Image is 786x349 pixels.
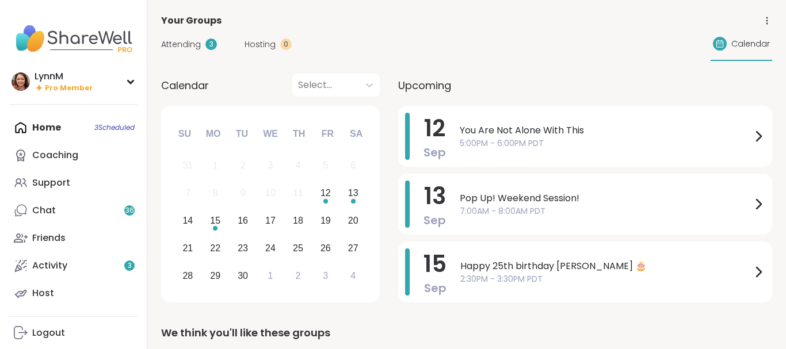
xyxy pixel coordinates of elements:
div: Choose Saturday, October 4th, 2025 [341,263,365,288]
div: 6 [350,158,356,173]
div: 30 [238,268,248,283]
div: Logout [32,327,65,339]
div: Choose Saturday, September 27th, 2025 [341,236,365,260]
div: Not available Wednesday, September 10th, 2025 [258,181,283,206]
div: Not available Tuesday, September 2nd, 2025 [231,154,255,178]
span: Upcoming [398,78,451,93]
div: Choose Saturday, September 20th, 2025 [341,209,365,233]
a: Logout [9,319,138,347]
div: Choose Sunday, September 14th, 2025 [175,209,200,233]
div: 8 [213,185,218,201]
div: 2 [241,158,246,173]
div: Host [32,287,54,300]
a: Friends [9,224,138,252]
div: 20 [348,213,358,228]
div: 10 [265,185,276,201]
div: 31 [182,158,193,173]
span: 5:00PM - 6:00PM PDT [460,137,751,149]
div: Choose Monday, September 29th, 2025 [203,263,228,288]
div: Not available Sunday, August 31st, 2025 [175,154,200,178]
div: Coaching [32,149,78,162]
div: 26 [320,240,331,256]
span: 13 [424,180,446,212]
div: 18 [293,213,303,228]
span: 15 [423,248,447,280]
span: 3 [128,261,132,271]
div: Chat [32,204,56,217]
div: Choose Monday, September 15th, 2025 [203,209,228,233]
div: 7 [185,185,190,201]
span: 36 [125,206,134,216]
span: Sep [423,144,446,160]
div: 0 [280,39,292,50]
span: Calendar [161,78,209,93]
div: Choose Friday, September 12th, 2025 [313,181,338,206]
div: Not available Thursday, September 4th, 2025 [286,154,311,178]
div: Not available Sunday, September 7th, 2025 [175,181,200,206]
div: Choose Wednesday, September 24th, 2025 [258,236,283,260]
span: 12 [424,112,445,144]
span: Sep [424,280,447,296]
div: Th [287,121,312,147]
div: Choose Friday, September 19th, 2025 [313,209,338,233]
div: Not available Monday, September 8th, 2025 [203,181,228,206]
div: 22 [210,240,220,256]
div: Tu [229,121,254,147]
div: 1 [268,268,273,283]
div: Not available Tuesday, September 9th, 2025 [231,181,255,206]
div: month 2025-09 [174,152,367,289]
div: 3 [323,268,328,283]
img: LynnM [12,72,30,91]
div: Fr [315,121,340,147]
div: 3 [205,39,217,50]
div: We [258,121,283,147]
div: Not available Saturday, September 6th, 2025 [341,154,365,178]
a: Host [9,279,138,307]
span: Hosting [245,39,276,51]
div: 2 [295,268,300,283]
span: Attending [161,39,201,51]
div: Choose Friday, October 3rd, 2025 [313,263,338,288]
div: Not available Monday, September 1st, 2025 [203,154,228,178]
div: Not available Friday, September 5th, 2025 [313,154,338,178]
img: ShareWell Nav Logo [9,18,138,59]
span: 2:30PM - 3:30PM PDT [460,273,751,285]
div: Choose Sunday, September 28th, 2025 [175,263,200,288]
span: 7:00AM - 8:00AM PDT [460,205,751,217]
div: Choose Friday, September 26th, 2025 [313,236,338,260]
div: LynnM [35,70,93,83]
div: 9 [241,185,246,201]
div: 17 [265,213,276,228]
a: Activity3 [9,252,138,279]
span: Pop Up! Weekend Session! [460,191,751,205]
div: 13 [348,185,358,201]
span: Sep [423,212,446,228]
div: 14 [182,213,193,228]
div: 4 [295,158,300,173]
a: Chat36 [9,197,138,224]
div: 29 [210,268,220,283]
div: Choose Thursday, October 2nd, 2025 [286,263,311,288]
div: We think you'll like these groups [161,325,772,341]
div: 12 [320,185,331,201]
span: You Are Not Alone With This [460,124,751,137]
div: Sa [344,121,369,147]
div: 11 [293,185,303,201]
div: 28 [182,268,193,283]
div: Choose Tuesday, September 30th, 2025 [231,263,255,288]
div: Choose Wednesday, September 17th, 2025 [258,209,283,233]
div: Support [32,177,70,189]
span: Calendar [731,38,770,50]
div: 25 [293,240,303,256]
div: Choose Tuesday, September 23rd, 2025 [231,236,255,260]
div: Choose Saturday, September 13th, 2025 [341,181,365,206]
div: Activity [32,259,67,272]
div: 1 [213,158,218,173]
a: Support [9,169,138,197]
div: Not available Wednesday, September 3rd, 2025 [258,154,283,178]
div: 27 [348,240,358,256]
div: Friends [32,232,66,244]
div: Choose Thursday, September 25th, 2025 [286,236,311,260]
div: 19 [320,213,331,228]
div: Mo [200,121,226,147]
